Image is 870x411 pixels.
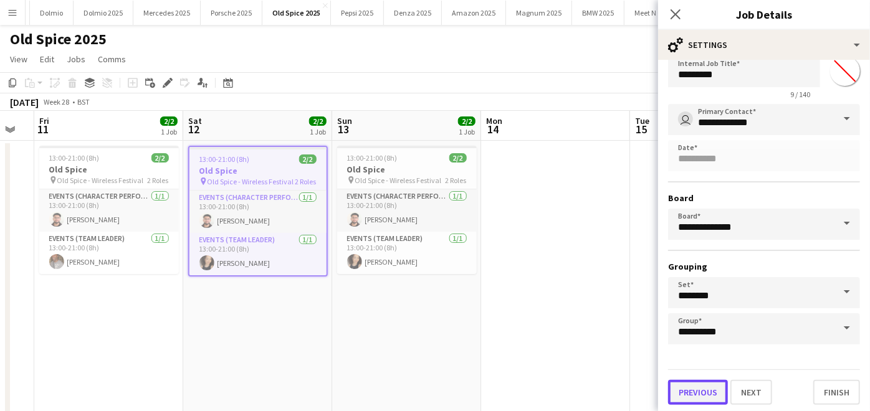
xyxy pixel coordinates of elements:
[658,6,870,22] h3: Job Details
[186,122,202,136] span: 12
[10,30,107,49] h1: Old Spice 2025
[41,97,72,106] span: Week 28
[299,154,317,164] span: 2/2
[331,1,384,25] button: Pepsi 2025
[337,164,477,175] h3: Old Spice
[730,380,772,405] button: Next
[572,1,624,25] button: BMW 2025
[77,97,90,106] div: BST
[151,153,169,163] span: 2/2
[62,51,90,67] a: Jobs
[188,146,328,276] app-job-card: 13:00-21:00 (8h)2/2Old Spice Old Spice - Wireless Festival2 RolesEvents (Character Performer)1/11...
[160,116,178,126] span: 2/2
[780,90,820,99] span: 9 / 140
[384,1,442,25] button: Denza 2025
[668,380,728,405] button: Previous
[624,1,710,25] button: Meet N Greet Session
[335,122,352,136] span: 13
[39,146,179,274] app-job-card: 13:00-21:00 (8h)2/2Old Spice Old Spice - Wireless Festival2 RolesEvents (Character Performer)1/11...
[347,153,398,163] span: 13:00-21:00 (8h)
[148,176,169,185] span: 2 Roles
[30,1,74,25] button: Dolmio
[458,116,476,126] span: 2/2
[658,30,870,60] div: Settings
[39,189,179,232] app-card-role: Events (Character Performer)1/113:00-21:00 (8h)[PERSON_NAME]
[189,165,327,176] h3: Old Spice
[133,1,201,25] button: Mercedes 2025
[442,1,506,25] button: Amazon 2025
[446,176,467,185] span: 2 Roles
[35,51,59,67] a: Edit
[459,127,475,136] div: 1 Job
[309,116,327,126] span: 2/2
[633,122,649,136] span: 15
[40,54,54,65] span: Edit
[295,177,317,186] span: 2 Roles
[199,154,250,164] span: 13:00-21:00 (8h)
[10,54,27,65] span: View
[98,54,126,65] span: Comms
[39,232,179,274] app-card-role: Events (Team Leader)1/113:00-21:00 (8h)[PERSON_NAME]
[668,192,860,204] h3: Board
[668,261,860,272] h3: Grouping
[449,153,467,163] span: 2/2
[484,122,502,136] span: 14
[208,177,294,186] span: Old Spice - Wireless Festival
[813,380,860,405] button: Finish
[74,1,133,25] button: Dolmio 2025
[337,115,352,126] span: Sun
[49,153,100,163] span: 13:00-21:00 (8h)
[337,146,477,274] app-job-card: 13:00-21:00 (8h)2/2Old Spice Old Spice - Wireless Festival2 RolesEvents (Character Performer)1/11...
[37,122,49,136] span: 11
[337,189,477,232] app-card-role: Events (Character Performer)1/113:00-21:00 (8h)[PERSON_NAME]
[57,176,144,185] span: Old Spice - Wireless Festival
[5,51,32,67] a: View
[189,233,327,275] app-card-role: Events (Team Leader)1/113:00-21:00 (8h)[PERSON_NAME]
[188,115,202,126] span: Sat
[310,127,326,136] div: 1 Job
[635,115,649,126] span: Tue
[189,191,327,233] app-card-role: Events (Character Performer)1/113:00-21:00 (8h)[PERSON_NAME]
[10,96,39,108] div: [DATE]
[161,127,177,136] div: 1 Job
[486,115,502,126] span: Mon
[337,232,477,274] app-card-role: Events (Team Leader)1/113:00-21:00 (8h)[PERSON_NAME]
[201,1,262,25] button: Porsche 2025
[67,54,85,65] span: Jobs
[355,176,442,185] span: Old Spice - Wireless Festival
[262,1,331,25] button: Old Spice 2025
[506,1,572,25] button: Magnum 2025
[93,51,131,67] a: Comms
[39,164,179,175] h3: Old Spice
[39,115,49,126] span: Fri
